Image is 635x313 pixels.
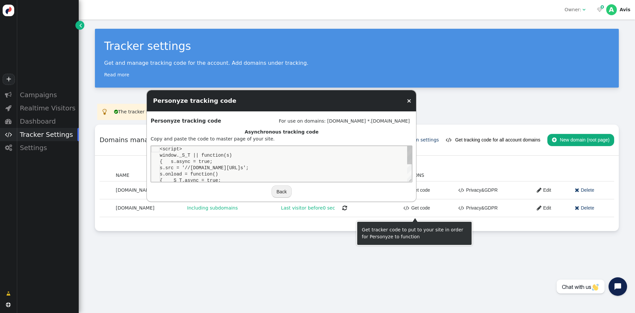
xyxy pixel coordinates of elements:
[454,184,498,196] a: Privacy&GDPR
[597,7,602,12] span: 
[240,115,412,128] td: For use on domains: [DOMAIN_NAME] *.[DOMAIN_NAME]
[446,137,452,142] span: 
[17,115,79,128] div: Dashboard
[113,181,184,199] td: [DOMAIN_NAME]
[537,204,541,212] span: 
[5,92,12,98] span: 
[2,288,15,299] a: 
[3,74,15,85] a: +
[103,108,106,115] span: 
[5,105,12,111] span: 
[245,129,319,135] b: Asynchronous tracking code
[3,5,14,16] img: logo-icon.svg
[9,19,89,24] span: s.src = '//[DOMAIN_NAME][URL]
[5,131,12,138] span: 
[606,4,617,15] div: A
[79,22,82,29] span: 
[104,38,610,55] div: Tracker settings
[575,204,579,212] span: 
[338,202,352,214] button: 
[9,7,81,12] span: window._S_T || function(s)
[547,134,614,146] button: New domain (root page)
[113,170,184,181] td: NAME
[17,141,79,154] div: Settings
[323,205,335,210] span: 0 sec
[575,186,579,194] span: 
[9,32,70,37] span: { _S_T.async = true;
[112,104,226,120] td: The tracker has logged visits in last 24 hours.
[9,0,31,6] span: <script>
[601,4,604,10] span: 
[401,170,451,181] td: ACTIONS
[5,118,12,125] span: 
[446,134,540,146] button: Get tracking code for all account domains
[272,185,292,197] button: Back
[532,184,551,196] a: Edit
[9,25,67,31] span: s.onload = function()
[104,72,129,77] a: Read more
[113,199,184,217] td: [DOMAIN_NAME]
[537,186,541,194] span: 
[5,144,12,151] span: 
[9,13,62,18] span: { s.async = true;
[186,204,239,212] span: Including subdomains
[458,186,464,194] span: 
[406,97,411,104] a: ×
[150,118,221,124] b: Personyze tracking code
[6,290,11,297] span: 
[565,6,581,13] div: Owner:
[100,135,364,145] div: Domains management
[147,90,242,111] div: Personyze tracking code
[403,204,409,212] span: 
[104,60,610,66] p: Get and manage tracking code for the account. Add domains under tracking.
[114,109,118,114] span: 
[458,204,464,212] span: 
[532,202,551,214] a: Edit
[570,202,594,214] a: Delete
[75,21,84,30] a: 
[570,184,594,196] a: Delete
[596,6,604,13] a:  
[17,88,79,101] div: Campaigns
[17,128,79,141] div: Tracker Settings
[403,184,430,196] a: Get code
[89,19,98,24] span: s';
[17,101,79,115] div: Realtime Visitors
[150,129,412,198] td: Copy and paste the code to master page of your site.
[279,204,336,212] span: Last visitor before
[342,205,347,211] span: 
[403,202,430,214] a: Get code
[6,302,11,307] span: 
[552,137,557,142] span: 
[582,7,585,12] span: 
[454,202,498,214] a: Privacy&GDPR
[362,226,467,240] div: Get tracker code to put to your site in order for Personyze to function
[619,7,630,13] div: Avis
